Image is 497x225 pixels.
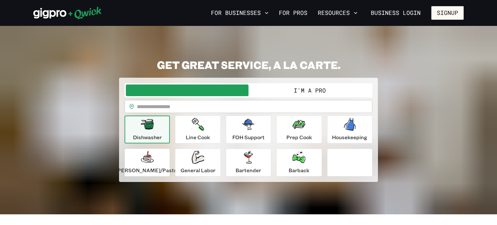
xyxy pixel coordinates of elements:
button: Barback [276,149,322,176]
p: Prep Cook [286,133,312,141]
button: Prep Cook [276,116,322,143]
button: I'm a Pro [248,84,371,96]
button: General Labor [175,149,220,176]
p: [PERSON_NAME]/Pastry [116,166,179,174]
a: For Pros [276,7,310,18]
button: I'm a Business [126,84,248,96]
p: Housekeeping [332,133,367,141]
button: FOH Support [226,116,271,143]
p: General Labor [181,166,215,174]
button: Housekeeping [327,116,372,143]
button: Resources [315,7,360,18]
p: Barback [289,166,309,174]
button: Bartender [226,149,271,176]
button: Dishwasher [125,116,170,143]
p: Bartender [236,166,261,174]
button: Signup [431,6,464,20]
button: Line Cook [175,116,220,143]
p: Dishwasher [133,133,162,141]
button: [PERSON_NAME]/Pastry [125,149,170,176]
h2: GET GREAT SERVICE, A LA CARTE. [119,58,378,71]
button: For Businesses [208,7,271,18]
p: Line Cook [186,133,210,141]
a: Business Login [365,6,426,20]
p: FOH Support [232,133,265,141]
